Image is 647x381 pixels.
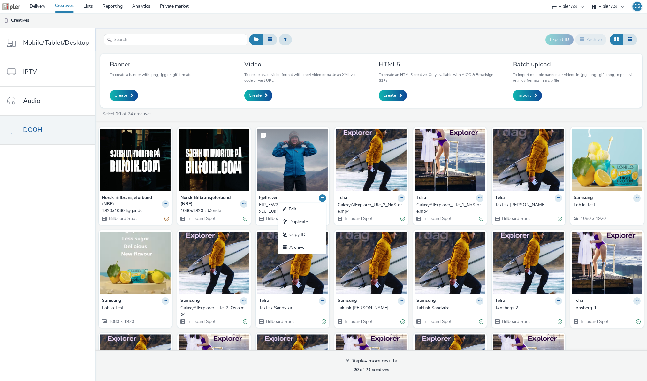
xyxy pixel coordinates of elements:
span: Create [114,92,127,99]
div: Valid [400,318,405,325]
p: To create a vast video format with .mp4 video or paste an XML vast code or vast URL. [244,72,364,83]
span: Billboard Spot [344,318,373,324]
h3: HTML5 [379,60,499,69]
span: DOOH [23,125,42,134]
a: Create [110,90,138,101]
h3: Batch upload [513,60,633,69]
strong: Telia [495,297,505,305]
strong: Telia [416,194,426,202]
p: To create an HTML5 creative. Only available with AIOO & Broadsign SSPs [379,72,499,83]
a: Archive [278,241,326,254]
strong: Telia [259,297,269,305]
input: Search... [104,34,247,45]
a: GalaxyAIExplorer_Ute_1_NoStore.mp4 [416,202,483,215]
a: Lohilo Test [574,202,641,208]
p: To create a banner with .png, .jpg or .gif formats. [110,72,192,78]
strong: Norsk Bilbransjeforbund (NBF) [180,194,239,208]
button: Export ID [545,34,574,45]
span: Create [249,92,262,99]
div: 1080x1920_stående [180,208,245,214]
a: Taktisk Sandvika [259,305,326,311]
div: Valid [558,215,562,222]
div: Display more results [346,357,397,365]
strong: Samsung [574,194,593,202]
a: FJR_FW25_KEB_GTX_DOOH_9x16_10s_NO [259,202,326,215]
div: Lohilo Test [102,305,166,311]
img: Lohilo Test visual [572,129,642,191]
strong: Telia [495,194,505,202]
span: Billboard Spot [423,216,452,222]
div: Valid [479,215,483,222]
span: Audio [23,96,40,105]
div: Valid [400,215,405,222]
span: Billboard Spot [265,318,294,324]
span: Billboard Spot [501,318,530,324]
div: Partially valid [164,215,169,222]
div: Valid [479,318,483,325]
button: Grid [610,34,623,45]
strong: Fjellreven [259,194,278,202]
strong: Norsk Bilbransjeforbund (NBF) [102,194,160,208]
img: Lohilo Test visual [100,232,171,294]
a: Taktisk Sandvika [416,305,483,311]
a: Duplicate [278,216,326,228]
div: KDSB [631,2,643,11]
span: Import [517,92,531,99]
a: Create [244,90,272,101]
span: Mobile/Tablet/Desktop [23,38,89,47]
img: GalaxyAIExplorer_Ute_2_Oslo.mp4 visual [179,232,249,294]
div: Tønsberg-2 [495,305,559,311]
span: Billboard Spot [423,318,452,324]
span: Create [383,92,396,99]
img: Taktisk Strømmen visual [336,232,406,294]
a: Tønsberg-2 [495,305,562,311]
div: Valid [243,215,247,222]
button: Archive [575,34,606,45]
span: Billboard Spot [344,216,373,222]
div: GalaxyAIExplorer_Ute_2_Oslo.mp4 [180,305,245,318]
img: dooh [3,18,10,24]
div: Taktisk [PERSON_NAME] [495,202,559,208]
img: GalaxyAIExplorer_Ute_2_NoStore.mp4 visual [336,129,406,191]
a: GalaxyAIExplorer_Ute_2_NoStore.mp4 [338,202,405,215]
a: Taktisk [PERSON_NAME] [495,202,562,208]
div: Valid [243,318,247,325]
img: Taktisk Strømmen visual [493,129,564,191]
div: Valid [558,318,562,325]
div: Taktisk Sandvika [259,305,323,311]
button: Table [623,34,637,45]
a: Copy ID [278,228,326,241]
a: Create [379,90,407,101]
span: Billboard Spot [187,216,216,222]
strong: Telia [574,297,583,305]
h3: Video [244,60,364,69]
img: Taktisk Sandvika visual [257,232,328,294]
img: GalaxyAIExplorer_Ute_1_NoStore.mp4 visual [415,129,485,191]
span: of 24 creatives [354,367,389,373]
div: FJR_FW25_KEB_GTX_DOOH_9x16_10s_NO [259,202,323,215]
a: GalaxyAIExplorer_Ute_2_Oslo.mp4 [180,305,247,318]
div: Taktisk Sandvika [416,305,481,311]
a: Select of 24 creatives [102,111,154,117]
img: Taktisk Sandvika visual [415,232,485,294]
img: 1080x1920_stående visual [179,129,249,191]
img: FJR_FW25_KEB_GTX_DOOH_9x16_10s_NO visual [257,129,328,191]
strong: Samsung [102,297,121,305]
span: IPTV [23,67,37,76]
span: Billboard Spot [187,318,216,324]
span: Billboard Spot [501,216,530,222]
a: Taktisk [PERSON_NAME] [338,305,405,311]
img: undefined Logo [2,3,21,11]
span: Billboard Spot [265,216,294,222]
div: Valid [322,318,326,325]
div: 1920x1080 liggende [102,208,166,214]
strong: Telia [338,194,347,202]
div: Valid [636,318,641,325]
img: Tønsberg-1 visual [572,232,642,294]
strong: Samsung [180,297,200,305]
a: 1920x1080 liggende [102,208,169,214]
strong: 20 [354,367,359,373]
strong: 20 [116,111,121,117]
p: To import multiple banners or videos in .jpg, .png, .gif, .mpg, .mp4, .avi or .mov formats in a z... [513,72,633,83]
div: Lohilo Test [574,202,638,208]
